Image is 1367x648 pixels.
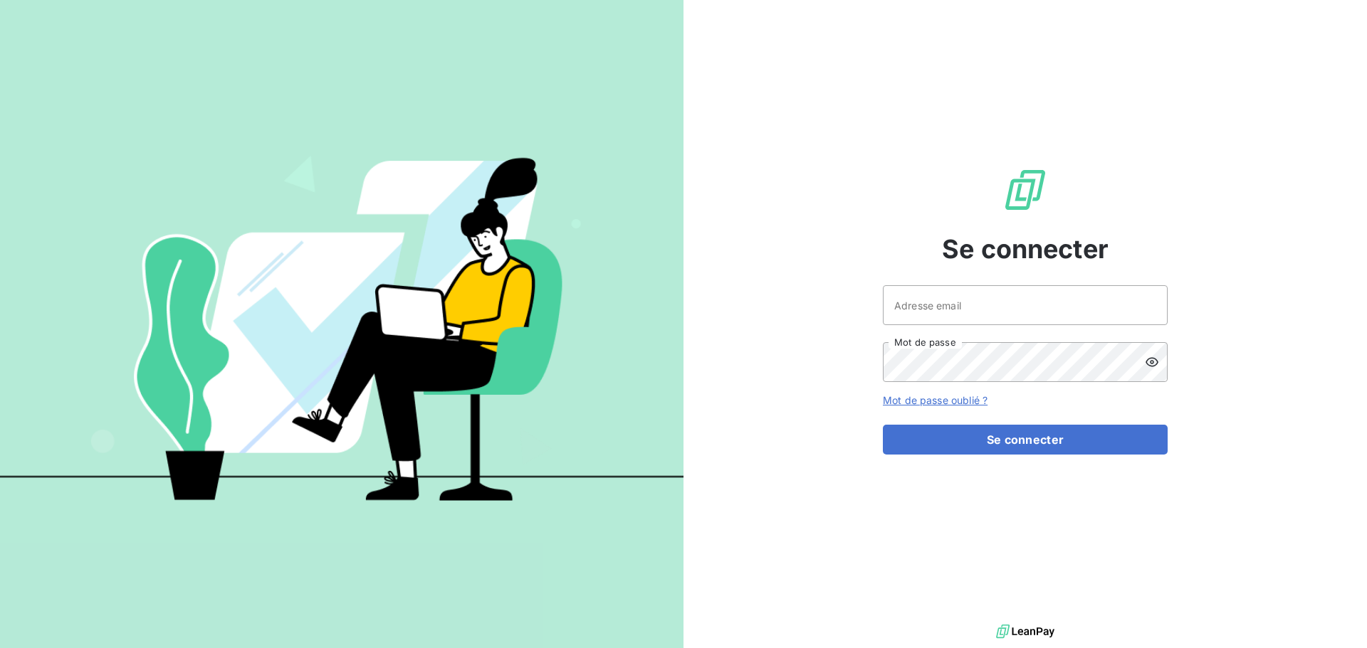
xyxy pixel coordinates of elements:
button: Se connecter [883,425,1168,455]
input: placeholder [883,285,1168,325]
img: Logo LeanPay [1002,167,1048,213]
a: Mot de passe oublié ? [883,394,988,406]
img: logo [996,621,1054,642]
span: Se connecter [942,230,1109,268]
